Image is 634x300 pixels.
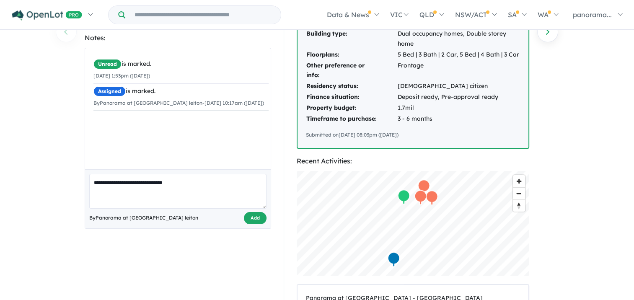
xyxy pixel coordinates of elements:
input: Try estate name, suburb, builder or developer [127,6,279,24]
button: Reset bearing to north [513,199,525,212]
button: Add [244,212,267,224]
span: Unread [93,59,122,69]
td: Floorplans: [306,49,397,60]
span: Zoom out [513,188,525,199]
td: Building type: [306,28,397,49]
canvas: Map [297,171,529,276]
small: By Panorama at [GEOGRAPHIC_DATA] leiton - [DATE] 10:17am ([DATE]) [93,100,264,106]
div: Map marker [417,179,430,195]
button: Zoom out [513,187,525,199]
td: Frontage [397,60,520,81]
div: Map marker [425,190,438,206]
span: By Panorama at [GEOGRAPHIC_DATA] leiton [89,214,198,222]
div: Map marker [397,189,410,205]
td: 5 Bed | 3 Bath | 2 Car, 5 Bed | 4 Bath | 3 Car [397,49,520,60]
td: 1.7mil [397,103,520,114]
img: Openlot PRO Logo White [12,10,82,21]
span: Assigned [93,86,126,96]
div: is marked. [93,59,269,69]
td: Timeframe to purchase: [306,114,397,124]
td: Residency status: [306,81,397,92]
td: Other preference or info: [306,60,397,81]
td: Property budget: [306,103,397,114]
td: Deposit ready, Pre-approval ready [397,92,520,103]
small: [DATE] 1:53pm ([DATE]) [93,72,150,79]
div: Map marker [387,252,400,267]
div: Map marker [414,190,427,205]
div: Notes: [85,32,271,44]
span: panorama... [573,10,612,19]
button: Zoom in [513,175,525,187]
td: 3 - 6 months [397,114,520,124]
div: is marked. [93,86,269,96]
div: Submitted on [DATE] 08:03pm ([DATE]) [306,131,520,139]
td: Finance situation: [306,92,397,103]
div: Recent Activities: [297,155,529,167]
td: Dual occupancy homes, Double storey home [397,28,520,49]
td: [DEMOGRAPHIC_DATA] citizen [397,81,520,92]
